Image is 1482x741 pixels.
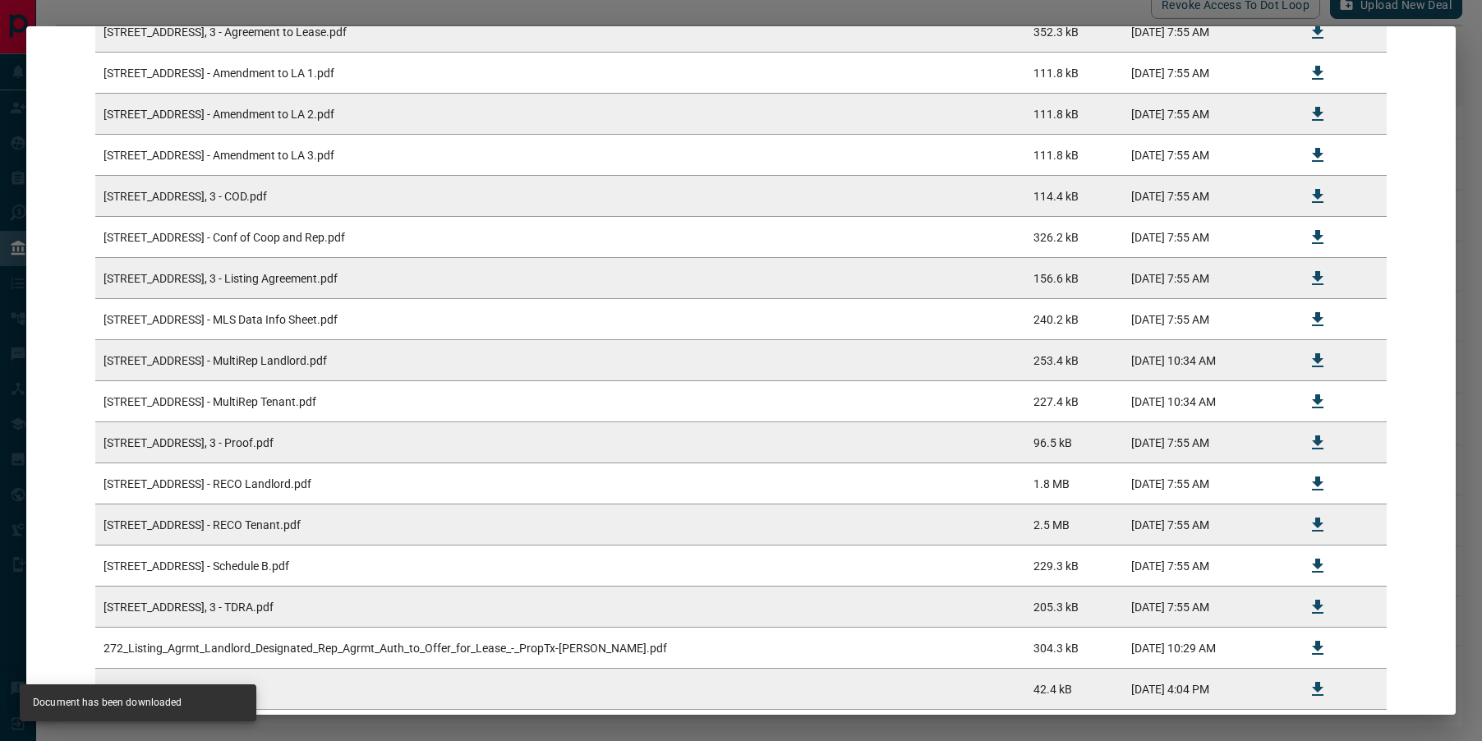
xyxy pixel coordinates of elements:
td: 114.4 kB [1025,176,1122,217]
td: [DATE] 7:55 AM [1123,587,1290,628]
td: 253.4 kB [1025,340,1122,381]
td: [STREET_ADDRESS], 3 - Agreement to Lease.pdf [95,12,1025,53]
td: [STREET_ADDRESS] - MultiRep Tenant.pdf [95,381,1025,422]
button: Download [1298,628,1337,668]
td: [STREET_ADDRESS], 3 - TDRA.pdf [95,587,1025,628]
td: 205.3 kB [1025,587,1122,628]
td: [DATE] 10:34 AM [1123,340,1290,381]
td: 272_Listing_Agrmt_Landlord_Designated_Rep_Agrmt_Auth_to_Offer_for_Lease_-_PropTx-[PERSON_NAME].pdf [95,628,1025,669]
td: [DATE] 7:55 AM [1123,176,1290,217]
td: [STREET_ADDRESS], 3 - Proof.pdf [95,422,1025,463]
td: 307623 - re-issued bv.pdf [95,669,1025,710]
td: 111.8 kB [1025,94,1122,135]
td: [DATE] 7:55 AM [1123,504,1290,545]
td: 2.5 MB [1025,504,1122,545]
td: [DATE] 7:55 AM [1123,53,1290,94]
td: [DATE] 10:34 AM [1123,381,1290,422]
button: Download [1298,546,1337,586]
button: Download [1298,136,1337,175]
button: Download [1298,94,1337,134]
td: 352.3 kB [1025,12,1122,53]
td: [STREET_ADDRESS] - Amendment to LA 2.pdf [95,94,1025,135]
td: [STREET_ADDRESS] - Schedule B.pdf [95,545,1025,587]
td: 156.6 kB [1025,258,1122,299]
td: 111.8 kB [1025,53,1122,94]
td: [DATE] 7:55 AM [1123,545,1290,587]
td: [STREET_ADDRESS], 3 - Listing Agreement.pdf [95,258,1025,299]
td: 1.8 MB [1025,463,1122,504]
button: Download [1298,464,1337,504]
td: [DATE] 7:55 AM [1123,217,1290,258]
td: 111.8 kB [1025,135,1122,176]
td: 326.2 kB [1025,217,1122,258]
td: [STREET_ADDRESS] - MultiRep Landlord.pdf [95,340,1025,381]
button: Download [1298,587,1337,627]
button: Download [1298,259,1337,298]
td: [STREET_ADDRESS] - Amendment to LA 3.pdf [95,135,1025,176]
button: Download [1298,382,1337,421]
button: Download [1298,300,1337,339]
td: 42.4 kB [1025,669,1122,710]
td: 227.4 kB [1025,381,1122,422]
td: [DATE] 7:55 AM [1123,258,1290,299]
td: 96.5 kB [1025,422,1122,463]
button: Download [1298,341,1337,380]
td: [DATE] 7:55 AM [1123,299,1290,340]
td: [DATE] 4:04 PM [1123,669,1290,710]
td: [DATE] 7:55 AM [1123,422,1290,463]
td: [STREET_ADDRESS] - MLS Data Info Sheet.pdf [95,299,1025,340]
td: [STREET_ADDRESS] - Conf of Coop and Rep.pdf [95,217,1025,258]
button: Download [1298,177,1337,216]
button: Download [1298,505,1337,545]
td: 229.3 kB [1025,545,1122,587]
td: [DATE] 7:55 AM [1123,463,1290,504]
button: Download [1298,670,1337,709]
td: 240.2 kB [1025,299,1122,340]
td: [STREET_ADDRESS], 3 - COD.pdf [95,176,1025,217]
td: 304.3 kB [1025,628,1122,669]
button: Download [1298,53,1337,93]
button: Download [1298,423,1337,463]
td: [STREET_ADDRESS] - Amendment to LA 1.pdf [95,53,1025,94]
td: [STREET_ADDRESS] - RECO Tenant.pdf [95,504,1025,545]
td: [DATE] 7:55 AM [1123,135,1290,176]
td: [DATE] 7:55 AM [1123,94,1290,135]
button: Download [1298,12,1337,52]
div: Document has been downloaded [33,689,182,716]
td: [STREET_ADDRESS] - RECO Landlord.pdf [95,463,1025,504]
button: Download [1298,218,1337,257]
td: [DATE] 10:29 AM [1123,628,1290,669]
td: [DATE] 7:55 AM [1123,12,1290,53]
